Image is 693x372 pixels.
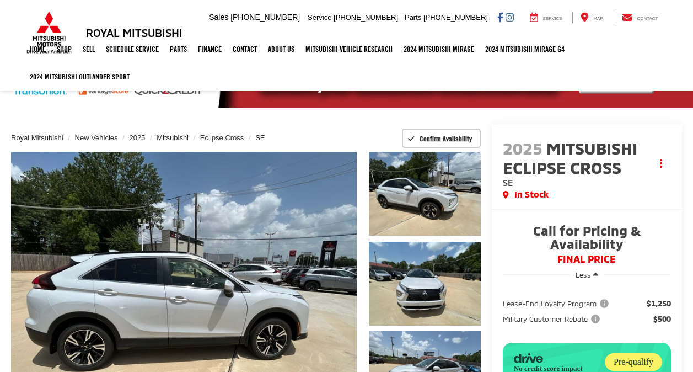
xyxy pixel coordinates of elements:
[503,138,637,177] span: Mitsubishi Eclipse Cross
[653,313,671,325] span: $500
[402,129,481,148] button: Confirm Availability
[227,35,262,63] a: Contact
[503,298,611,309] span: Lease-End Loyalty Program
[86,26,182,39] h3: Royal Mitsubishi
[637,16,658,21] span: Contact
[503,177,513,188] span: SE
[614,12,667,23] a: Contact
[300,35,398,63] a: Mitsubishi Vehicle Research
[24,11,74,54] img: Mitsubishi
[514,188,549,201] span: In Stock
[480,35,570,63] a: 2024 Mitsubishi Mirage G4
[503,313,604,325] button: Military Customer Rebate
[497,13,503,22] a: Facebook: Click to visit our Facebook page
[11,134,63,142] a: Royal Mitsubishi
[572,12,611,23] a: Map
[506,13,514,22] a: Instagram: Click to visit our Instagram page
[543,16,562,21] span: Service
[570,265,604,285] button: Less
[51,35,77,63] a: Shop
[503,298,613,309] button: Lease-End Loyalty Program
[368,241,481,326] img: 2025 Mitsubishi Eclipse Cross SE
[652,154,671,173] button: Actions
[308,13,331,22] span: Service
[423,13,488,22] span: [PHONE_NUMBER]
[24,63,135,91] a: 2024 Mitsubishi Outlander SPORT
[334,13,398,22] span: [PHONE_NUMBER]
[157,134,189,142] a: Mitsubishi
[262,35,300,63] a: About Us
[503,254,671,265] span: FINAL PRICE
[405,13,421,22] span: Parts
[209,13,228,22] span: Sales
[24,35,51,63] a: Home
[576,270,591,279] span: Less
[192,35,227,63] a: Finance
[75,134,118,142] a: New Vehicles
[369,152,480,236] a: Expand Photo 1
[503,138,542,158] span: 2025
[164,35,192,63] a: Parts: Opens in a new tab
[398,35,480,63] a: 2024 Mitsubishi Mirage
[660,159,662,168] span: dropdown dots
[129,134,145,142] a: 2025
[420,134,472,143] span: Confirm Availability
[503,224,671,254] span: Call for Pricing & Availability
[77,35,100,63] a: Sell
[503,313,602,325] span: Military Customer Rebate
[200,134,244,142] a: Eclipse Cross
[368,151,481,236] img: 2025 Mitsubishi Eclipse Cross SE
[230,13,300,22] span: [PHONE_NUMBER]
[369,242,480,326] a: Expand Photo 2
[593,16,603,21] span: Map
[100,35,164,63] a: Schedule Service: Opens in a new tab
[647,298,671,309] span: $1,250
[522,12,571,23] a: Service
[255,134,265,142] a: SE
